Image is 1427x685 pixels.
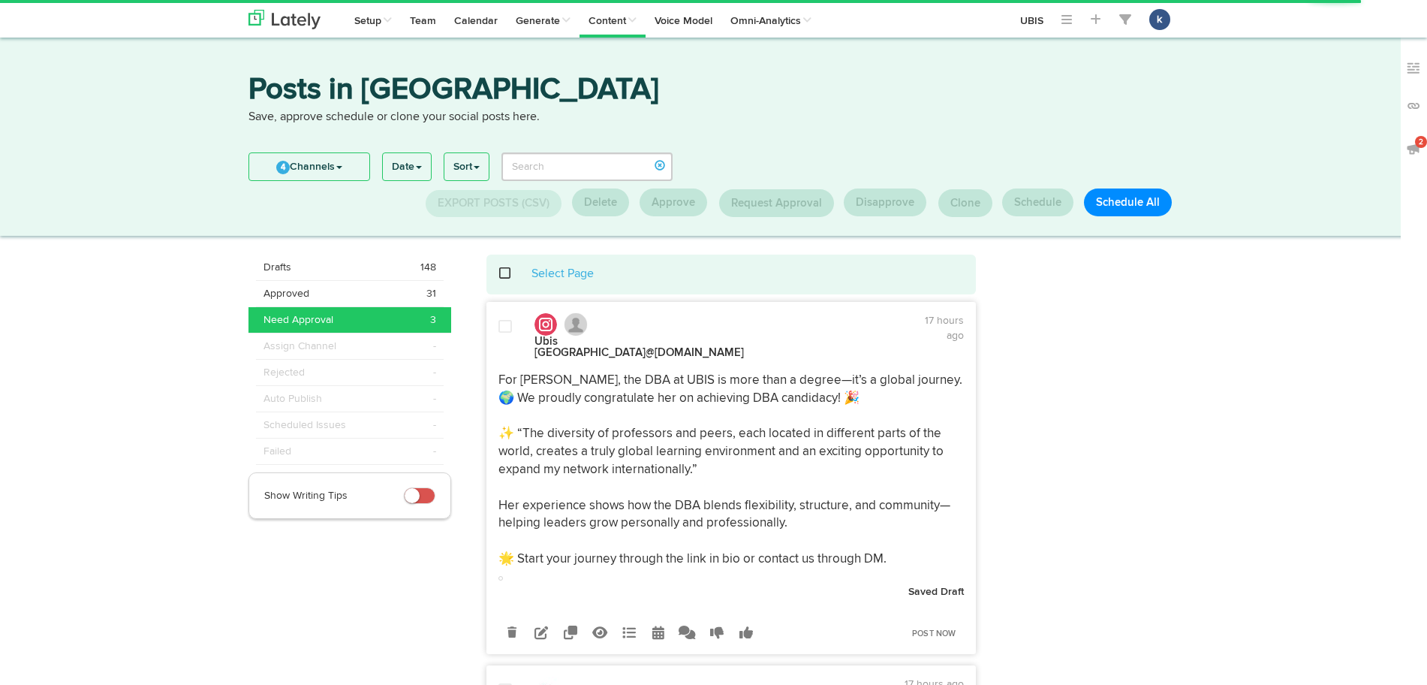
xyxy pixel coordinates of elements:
button: Delete [572,189,629,216]
p: For [PERSON_NAME], the DBA at UBIS is more than a degree—it’s a global journey. 🌍 We proudly cong... [498,372,964,569]
span: Need Approval [263,312,333,327]
p: Save, approve schedule or clone your social posts here. [248,109,1179,126]
span: 2 [1415,136,1427,148]
img: keywords_off.svg [1406,61,1421,76]
span: Auto Publish [263,391,322,406]
span: Drafts [263,260,291,275]
span: - [433,391,436,406]
span: 3 [430,312,436,327]
span: Assign Channel [263,339,336,354]
a: 4Channels [249,153,369,180]
a: Post Now [905,623,964,644]
img: links_off.svg [1406,98,1421,113]
span: Clone [950,198,980,209]
button: Schedule All [1084,189,1172,216]
button: Disapprove [844,189,926,216]
span: @[DOMAIN_NAME] [646,347,744,358]
img: announcements_off.svg [1406,141,1421,156]
time: 17 hours ago [925,315,964,341]
button: Approve [640,189,707,216]
img: logo_lately_bg_light.svg [248,10,321,29]
span: - [433,418,436,433]
span: Failed [263,444,291,459]
h3: Posts in [GEOGRAPHIC_DATA] [248,75,1179,109]
span: - [433,444,436,459]
span: Show Writing Tips [264,490,348,501]
span: 4 [276,161,290,174]
strong: Ubis [GEOGRAPHIC_DATA] [534,336,744,358]
span: - [433,339,436,354]
strong: Saved Draft [908,587,964,597]
button: k [1149,9,1170,30]
button: Request Approval [719,189,834,217]
button: Clone [938,189,992,217]
span: Scheduled Issues [263,418,346,433]
a: Date [383,153,431,180]
input: Search [501,152,673,181]
button: Schedule [1002,189,1073,216]
a: Select Page [531,268,594,280]
img: avatar_blank.jpg [564,313,587,336]
span: Rejected [263,365,305,380]
span: 31 [426,286,436,301]
span: Approved [263,286,309,301]
a: Sort [444,153,489,180]
span: - [433,365,436,380]
img: instagram.svg [534,313,557,336]
span: 148 [420,260,436,275]
button: Export Posts (CSV) [426,190,561,217]
span: Request Approval [731,198,822,209]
